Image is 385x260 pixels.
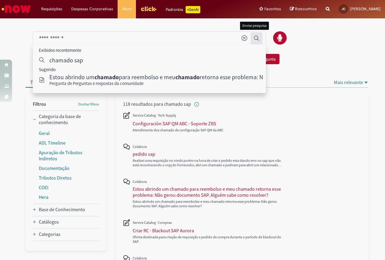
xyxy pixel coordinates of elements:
a: Rascunhos [290,6,317,12]
div: Padroniza [166,6,200,13]
span: JC [342,7,345,11]
span: Requisições [41,6,62,12]
p: +GenAi [186,6,200,13]
img: ServiceNow [1,3,32,15]
span: Rascunhos [295,6,317,12]
span: More [122,6,131,12]
span: [PERSON_NAME] [350,6,380,11]
img: click_logo_yellow_360x200.png [140,4,157,13]
span: Despesas Corporativas [71,6,113,12]
span: Favoritos [264,6,281,12]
